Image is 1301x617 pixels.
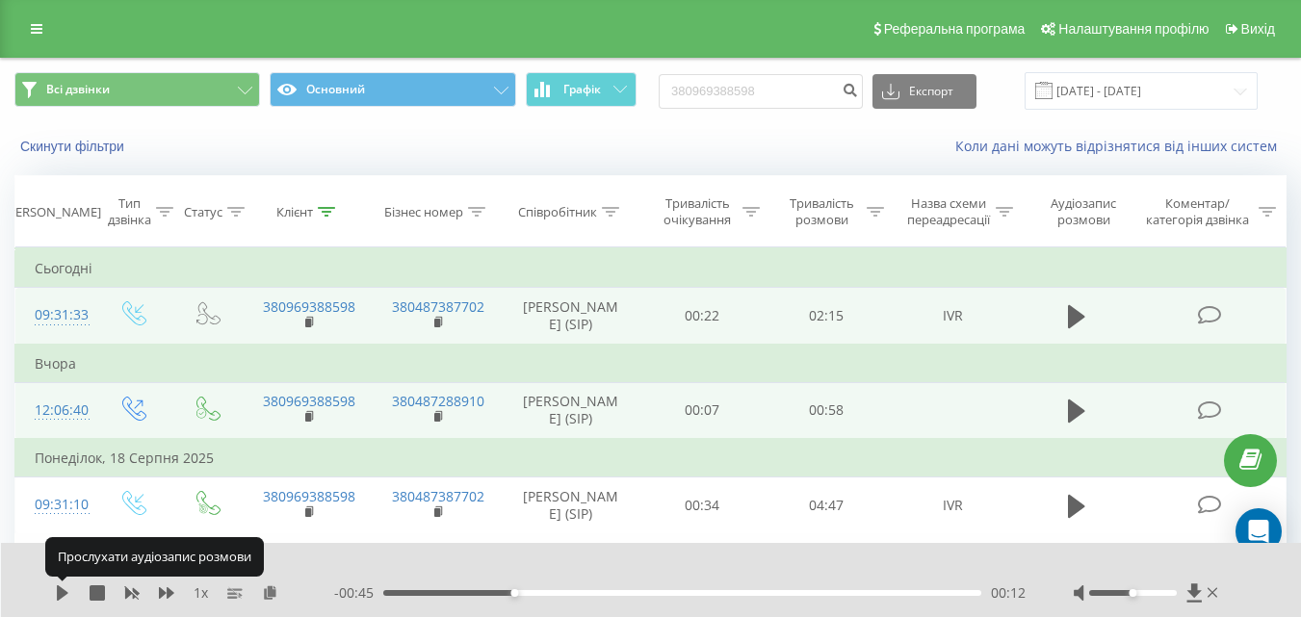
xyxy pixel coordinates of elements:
a: 380487387702 [392,487,484,505]
td: 00:22 [640,288,765,345]
div: Аудіозапис розмови [1035,195,1132,228]
a: Коли дані можуть відрізнятися вiд інших систем [955,137,1287,155]
span: Графік [563,83,601,96]
div: Тривалість очікування [658,195,738,228]
span: 1 x [194,583,208,603]
td: 00:34 [640,477,765,533]
span: - 00:45 [334,583,383,603]
a: 380487288910 [392,392,484,410]
td: Понеділок, 18 Серпня 2025 [15,439,1287,477]
span: Вихід [1241,21,1275,37]
span: Всі дзвінки [46,82,110,97]
div: Open Intercom Messenger [1236,508,1282,554]
a: 380969388598 [263,297,355,316]
button: Всі дзвінки [14,72,260,107]
div: [PERSON_NAME] [4,204,101,220]
td: [PERSON_NAME] (SIP) [502,477,640,533]
td: [PERSON_NAME] (SIP) [502,288,640,345]
button: Основний [270,72,515,107]
div: Клієнт [276,204,313,220]
div: Прослухати аудіозапис розмови [45,537,264,576]
div: Коментар/категорія дзвінка [1141,195,1254,228]
td: [PERSON_NAME] (SIP) [502,382,640,439]
div: Accessibility label [1129,589,1136,597]
td: 00:07 [640,382,765,439]
div: 09:31:33 [35,296,75,334]
span: Налаштування профілю [1058,21,1209,37]
div: Тривалість розмови [782,195,862,228]
div: Назва схеми переадресації [906,195,991,228]
a: 380969388598 [263,487,355,505]
input: Пошук за номером [659,74,863,109]
div: Тип дзвінка [108,195,151,228]
div: 09:31:10 [35,486,75,524]
a: 380969388598 [263,392,355,410]
span: Реферальна програма [884,21,1026,37]
button: Графік [526,72,637,107]
td: Вчора [15,345,1287,383]
div: Співробітник [518,204,597,220]
td: 02:15 [765,288,889,345]
td: IVR [889,477,1018,533]
td: 04:47 [765,477,889,533]
td: 00:58 [765,382,889,439]
td: Сьогодні [15,249,1287,288]
div: 12:06:40 [35,392,75,429]
button: Експорт [872,74,976,109]
td: IVR [889,288,1018,345]
div: Бізнес номер [384,204,463,220]
a: 380487387702 [392,297,484,316]
div: Accessibility label [510,589,518,597]
div: Статус [184,204,222,220]
button: Скинути фільтри [14,138,134,155]
span: 00:12 [991,583,1026,603]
